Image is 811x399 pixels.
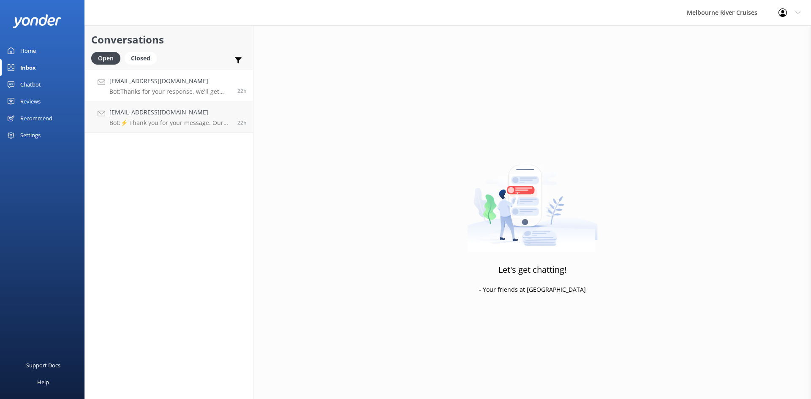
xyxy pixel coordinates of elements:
h4: [EMAIL_ADDRESS][DOMAIN_NAME] [109,76,231,86]
p: Bot: ⚡ Thank you for your message. Our office hours are Mon - Fri 9.30am - 5pm. We'll get back to... [109,119,231,127]
p: - Your friends at [GEOGRAPHIC_DATA] [479,285,586,294]
div: Inbox [20,59,36,76]
h3: Let's get chatting! [498,263,566,277]
span: Sep 01 2025 12:42pm (UTC +10:00) Australia/Sydney [237,119,247,126]
h2: Conversations [91,32,247,48]
div: Support Docs [26,357,60,374]
div: Recommend [20,110,52,127]
a: Open [91,53,125,62]
div: Home [20,42,36,59]
img: yonder-white-logo.png [13,14,61,28]
div: Settings [20,127,41,144]
p: Bot: Thanks for your response, we'll get back to you as soon as we can during opening hours. [109,88,231,95]
img: artwork of a man stealing a conversation from at giant smartphone [467,147,598,252]
div: Reviews [20,93,41,110]
span: Sep 01 2025 12:45pm (UTC +10:00) Australia/Sydney [237,87,247,95]
div: Chatbot [20,76,41,93]
h4: [EMAIL_ADDRESS][DOMAIN_NAME] [109,108,231,117]
div: Open [91,52,120,65]
div: Closed [125,52,157,65]
a: [EMAIL_ADDRESS][DOMAIN_NAME]Bot:⚡ Thank you for your message. Our office hours are Mon - Fri 9.30... [85,101,253,133]
a: Closed [125,53,161,62]
a: [EMAIL_ADDRESS][DOMAIN_NAME]Bot:Thanks for your response, we'll get back to you as soon as we can... [85,70,253,101]
div: Help [37,374,49,391]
